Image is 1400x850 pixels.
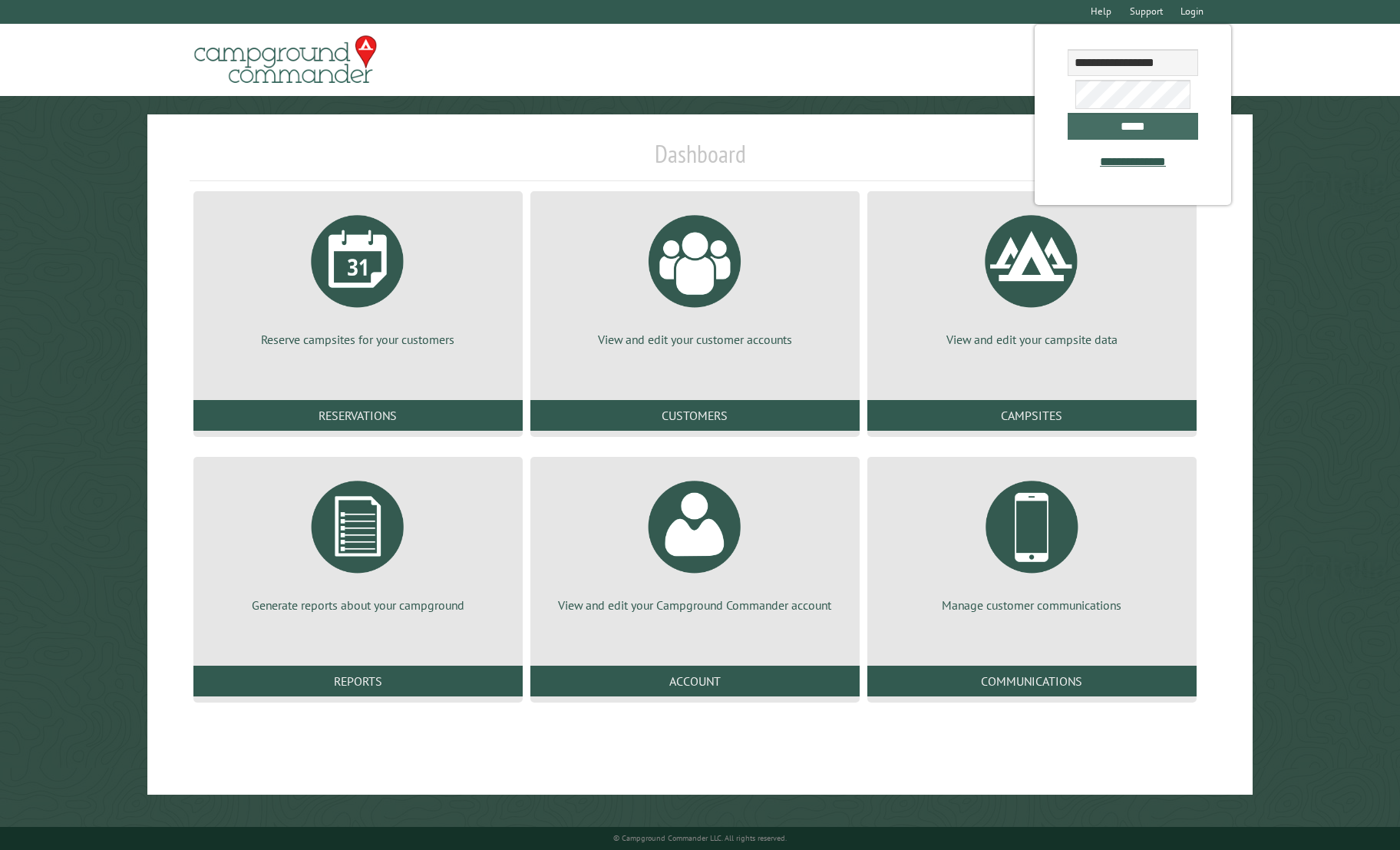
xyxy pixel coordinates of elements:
[190,139,1211,181] h1: Dashboard
[193,666,523,696] a: Reports
[212,597,504,614] p: Generate reports about your campground
[212,469,504,614] a: Generate reports about your campground
[549,331,841,348] p: View and edit your customer accounts
[886,203,1178,348] a: View and edit your campsite data
[530,666,860,696] a: Account
[886,331,1178,348] p: View and edit your campsite data
[613,833,787,843] small: © Campground Commander LLC. All rights reserved.
[867,666,1197,696] a: Communications
[212,331,504,348] p: Reserve campsites for your customers
[886,597,1178,614] p: Manage customer communications
[193,400,523,431] a: Reservations
[549,203,841,348] a: View and edit your customer accounts
[212,203,504,348] a: Reserve campsites for your customers
[549,469,841,614] a: View and edit your Campground Commander account
[886,469,1178,614] a: Manage customer communications
[530,400,860,431] a: Customers
[867,400,1197,431] a: Campsites
[549,597,841,614] p: View and edit your Campground Commander account
[190,30,381,90] img: Campground Commander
